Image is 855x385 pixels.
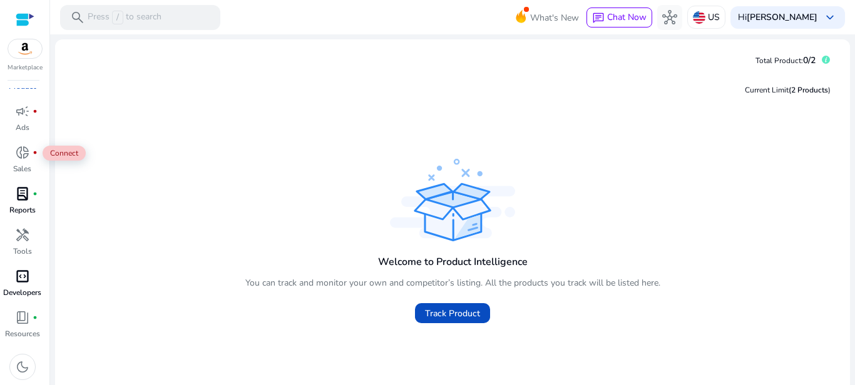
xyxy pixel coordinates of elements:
b: [PERSON_NAME] [747,11,817,23]
img: amazon.svg [8,39,42,58]
p: Ads [16,122,29,133]
span: fiber_manual_record [33,150,38,155]
img: track_product.svg [390,159,515,241]
span: dark_mode [15,359,30,374]
span: hub [662,10,677,25]
p: Developers [3,287,41,298]
span: What's New [530,7,579,29]
span: lab_profile [15,186,30,201]
button: hub [657,5,682,30]
img: us.svg [693,11,705,24]
span: code_blocks [15,269,30,284]
p: Tools [13,246,32,257]
p: Sales [13,163,31,174]
p: Press to search [88,11,161,24]
span: search [70,10,85,25]
span: chat [592,12,605,24]
span: fiber_manual_record [33,191,38,196]
span: / [112,11,123,24]
span: fiber_manual_record [33,109,38,114]
p: US [708,6,720,28]
p: Resources [5,328,40,339]
span: fiber_manual_record [33,315,38,320]
span: Track Product [425,307,480,320]
span: book_4 [15,310,30,325]
p: Reports [9,204,36,216]
span: Total Product: [755,56,803,66]
div: Current Limit ) [745,84,831,96]
span: donut_small [15,145,30,160]
p: Marketplace [8,63,43,72]
h4: Welcome to Product Intelligence [378,256,528,268]
span: Chat Now [607,11,647,23]
span: handyman [15,227,30,242]
button: chatChat Now [586,7,652,27]
span: keyboard_arrow_down [822,10,837,25]
p: You can track and monitor your own and competitor’s listing. All the products you track will be l... [245,276,660,289]
p: Hi [738,13,817,22]
span: (2 Products [789,85,828,95]
span: 0/2 [803,54,816,66]
span: campaign [15,104,30,119]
